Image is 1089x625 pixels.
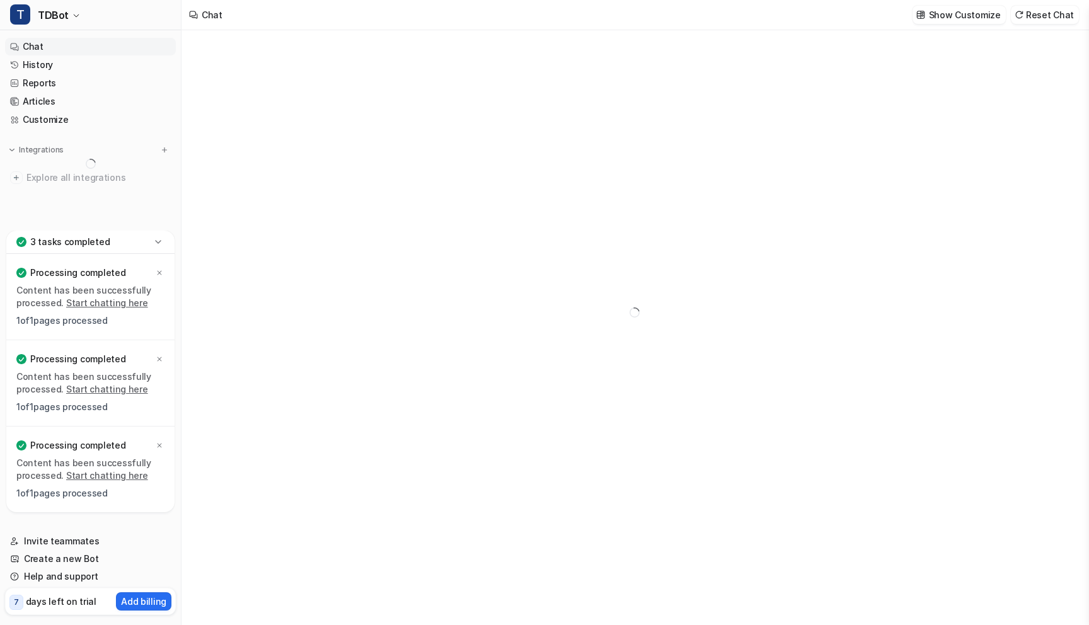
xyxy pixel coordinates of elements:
p: Processing completed [30,353,125,365]
a: Start chatting here [66,297,148,308]
a: Chat [5,38,176,55]
button: Show Customize [913,6,1006,24]
a: Create a new Bot [5,550,176,568]
a: Start chatting here [66,470,148,481]
a: Reports [5,74,176,92]
button: Integrations [5,144,67,156]
div: Chat [202,8,222,21]
button: Add billing [116,592,171,611]
p: 7 [14,597,19,608]
p: 1 of 1 pages processed [16,401,164,413]
img: customize [916,10,925,20]
img: explore all integrations [10,171,23,184]
p: Content has been successfully processed. [16,457,164,482]
a: History [5,56,176,74]
p: days left on trial [26,595,96,608]
p: 3 tasks completed [30,236,110,248]
p: Processing completed [30,439,125,452]
p: Content has been successfully processed. [16,370,164,396]
a: Help and support [5,568,176,585]
a: Customize [5,111,176,129]
img: menu_add.svg [160,146,169,154]
span: Explore all integrations [26,168,171,188]
a: Invite teammates [5,532,176,550]
p: Integrations [19,145,64,155]
img: expand menu [8,146,16,154]
a: Start chatting here [66,384,148,394]
button: Reset Chat [1011,6,1079,24]
p: 1 of 1 pages processed [16,487,164,500]
span: T [10,4,30,25]
a: Explore all integrations [5,169,176,186]
p: Content has been successfully processed. [16,284,164,309]
p: Add billing [121,595,166,608]
span: TDBot [38,6,69,24]
a: Articles [5,93,176,110]
img: reset [1015,10,1023,20]
p: 1 of 1 pages processed [16,314,164,327]
p: Processing completed [30,267,125,279]
p: Show Customize [929,8,1001,21]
